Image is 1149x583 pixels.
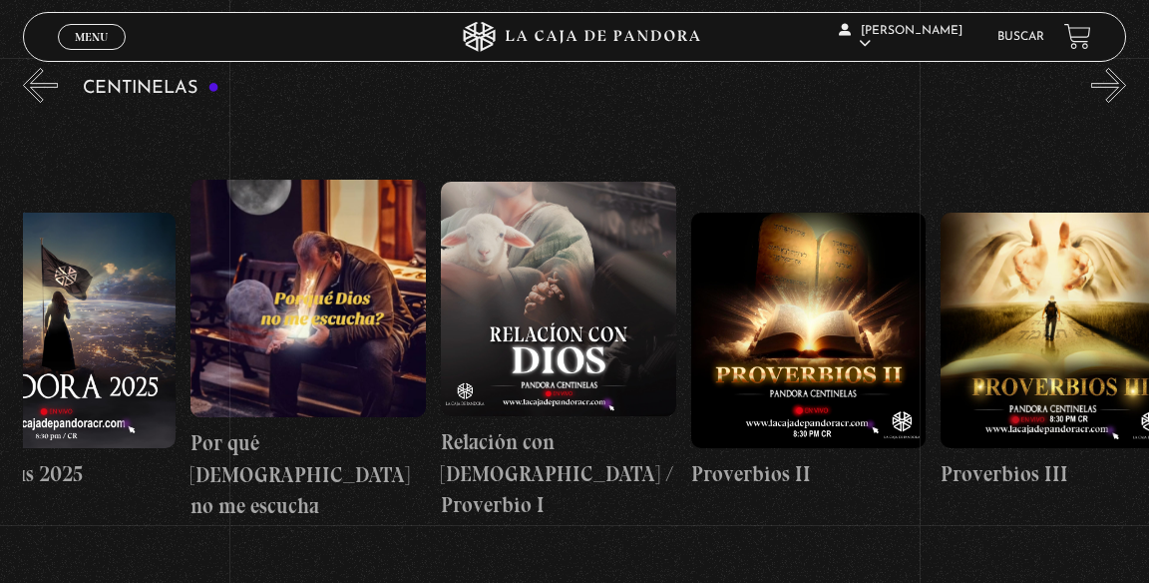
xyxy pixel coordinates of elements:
a: Buscar [997,31,1044,43]
button: Previous [23,68,58,103]
h3: Centinelas [83,79,219,98]
h4: Por qué [DEMOGRAPHIC_DATA] no me escucha [191,427,426,522]
span: [PERSON_NAME] [839,25,962,50]
a: View your shopping cart [1064,23,1091,50]
span: Menu [75,31,108,43]
button: Next [1091,68,1126,103]
h4: Relación con [DEMOGRAPHIC_DATA] / Proverbio I [441,426,676,521]
h4: Proverbios II [691,458,927,490]
span: Cerrar [68,47,115,61]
